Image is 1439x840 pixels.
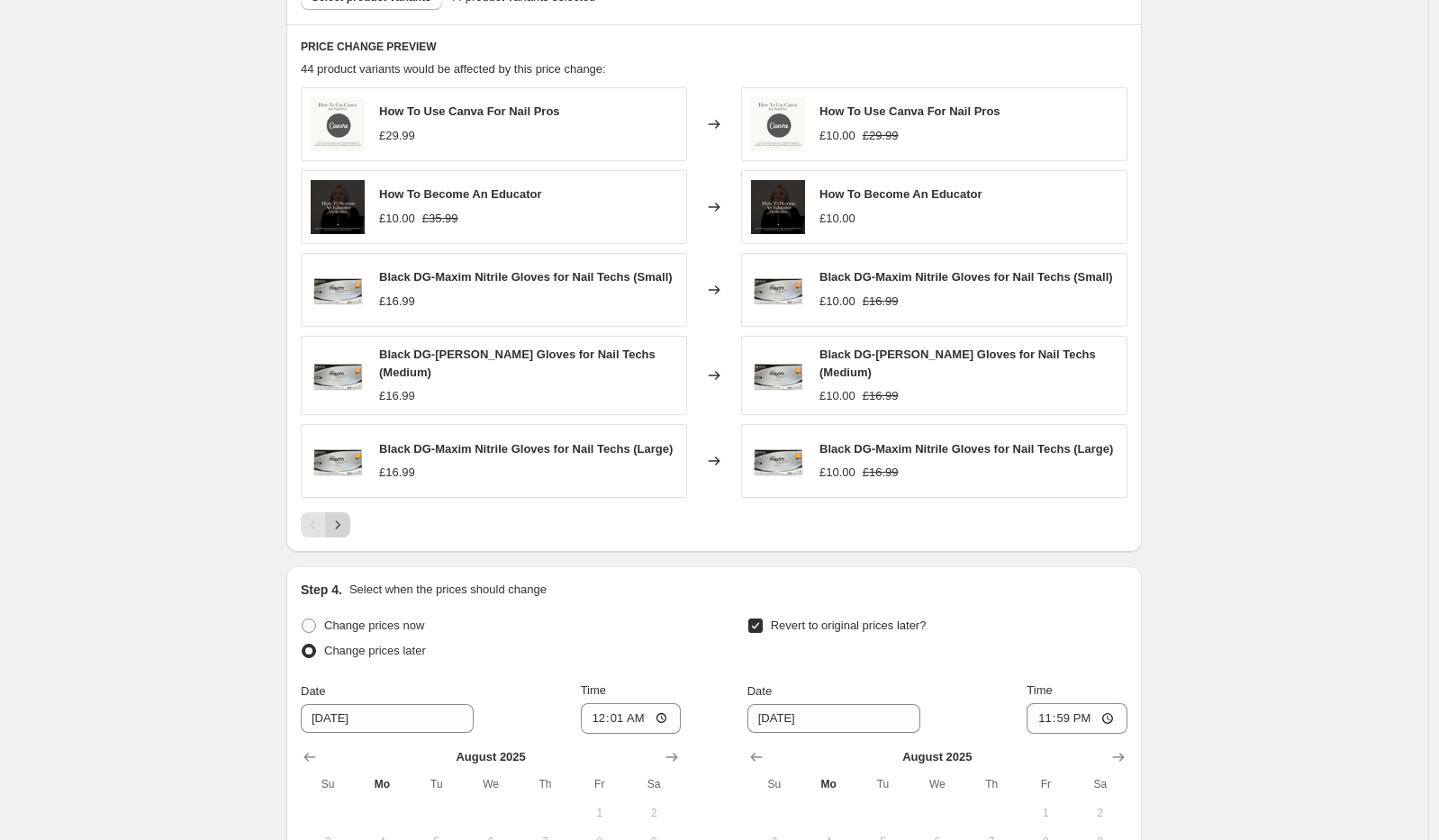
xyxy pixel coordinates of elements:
[755,777,794,791] span: Su
[581,683,606,697] span: Time
[771,619,927,632] span: Revert to original prices later?
[1027,703,1127,734] input: 12:00
[525,777,565,791] span: Th
[311,97,365,151] img: socialbusinesscourses-59_80x.png
[311,434,365,488] img: FFE479DA-599C-4762-8777-8881E472FA7C_80x.png
[379,387,415,405] div: £16.99
[349,581,547,599] p: Select when the prices should change
[379,293,415,311] div: £16.99
[747,684,772,698] span: Date
[324,619,424,632] span: Change prices now
[362,777,402,791] span: Mo
[819,104,1000,118] span: How To Use Canva For Nail Pros
[634,806,674,820] span: 2
[863,293,899,311] strike: £16.99
[910,770,964,799] th: Wednesday
[964,770,1018,799] th: Thursday
[311,263,365,317] img: FFE479DA-599C-4762-8777-8881E472FA7C_80x.png
[379,104,560,118] span: How To Use Canva For Nail Pros
[417,777,457,791] span: Tu
[1018,770,1072,799] th: Friday
[308,777,348,791] span: Su
[1073,799,1127,827] button: Saturday August 2 2025
[1027,683,1052,697] span: Time
[863,387,899,405] strike: £16.99
[1073,770,1127,799] th: Saturday
[819,442,1113,456] span: Black DG-Maxim Nitrile Gloves for Nail Techs (Large)
[301,770,355,799] th: Sunday
[819,270,1113,284] span: Black DG-Maxim Nitrile Gloves for Nail Techs (Small)
[581,703,682,734] input: 12:00
[627,799,681,827] button: Saturday August 2 2025
[863,464,899,482] strike: £16.99
[311,348,365,402] img: FFE479DA-599C-4762-8777-8881E472FA7C_80x.png
[819,348,1096,379] span: Black DG-[PERSON_NAME] Gloves for Nail Techs (Medium)
[301,581,342,599] h2: Step 4.
[464,770,518,799] th: Wednesday
[863,127,899,145] strike: £29.99
[471,777,511,791] span: We
[744,745,769,770] button: Show previous month, July 2025
[1081,806,1120,820] span: 2
[301,512,350,537] nav: Pagination
[379,270,673,284] span: Black DG-Maxim Nitrile Gloves for Nail Techs (Small)
[325,512,350,537] button: Next
[819,127,855,145] div: £10.00
[634,777,674,791] span: Sa
[580,806,620,820] span: 1
[410,770,464,799] th: Tuesday
[573,770,627,799] th: Friday
[659,745,684,770] button: Show next month, September 2025
[422,210,458,228] strike: £35.99
[972,777,1011,791] span: Th
[751,180,805,234] img: socialbusinesscourses-53_80x.png
[855,770,910,799] th: Tuesday
[573,799,627,827] button: Friday August 1 2025
[301,62,606,76] span: 44 product variants would be affected by this price change:
[297,745,322,770] button: Show previous month, July 2025
[1026,806,1065,820] span: 1
[301,684,325,698] span: Date
[747,770,801,799] th: Sunday
[751,97,805,151] img: socialbusinesscourses-59_80x.png
[1081,777,1120,791] span: Sa
[1018,799,1072,827] button: Friday August 1 2025
[751,263,805,317] img: FFE479DA-599C-4762-8777-8881E472FA7C_80x.png
[819,293,855,311] div: £10.00
[918,777,957,791] span: We
[809,777,848,791] span: Mo
[379,348,656,379] span: Black DG-[PERSON_NAME] Gloves for Nail Techs (Medium)
[301,40,1127,54] h6: PRICE CHANGE PREVIEW
[1026,777,1065,791] span: Fr
[751,348,805,402] img: FFE479DA-599C-4762-8777-8881E472FA7C_80x.png
[819,187,982,201] span: How To Become An Educator
[819,464,855,482] div: £10.00
[324,644,426,657] span: Change prices later
[863,777,902,791] span: Tu
[751,434,805,488] img: FFE479DA-599C-4762-8777-8881E472FA7C_80x.png
[355,770,409,799] th: Monday
[819,387,855,405] div: £10.00
[379,442,673,456] span: Black DG-Maxim Nitrile Gloves for Nail Techs (Large)
[747,704,920,733] input: 8/18/2025
[311,180,365,234] img: socialbusinesscourses-53_80x.png
[379,464,415,482] div: £16.99
[1106,745,1131,770] button: Show next month, September 2025
[379,210,415,228] div: £10.00
[819,210,855,228] div: £10.00
[518,770,572,799] th: Thursday
[301,704,474,733] input: 8/18/2025
[627,770,681,799] th: Saturday
[580,777,620,791] span: Fr
[379,187,542,201] span: How To Become An Educator
[801,770,855,799] th: Monday
[379,127,415,145] div: £29.99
